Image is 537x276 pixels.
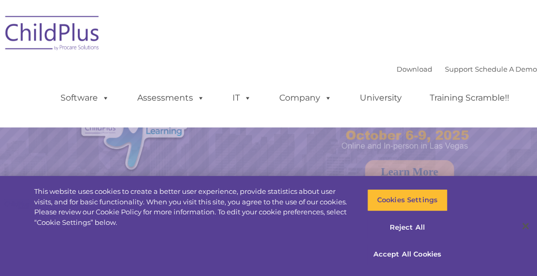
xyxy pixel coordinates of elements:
a: Download [397,65,432,73]
a: IT [222,87,262,109]
div: This website uses cookies to create a better user experience, provide statistics about user visit... [34,186,351,228]
a: University [349,87,412,109]
a: Company [269,87,342,109]
button: Close [514,214,537,238]
a: Support [445,65,473,73]
font: | [397,65,537,73]
a: Training Scramble!! [419,87,520,109]
a: Learn More [365,160,454,184]
button: Cookies Settings [367,189,448,211]
a: Assessments [127,87,215,109]
a: Software [50,87,120,109]
button: Accept All Cookies [367,243,448,265]
button: Reject All [367,216,448,239]
a: Schedule A Demo [475,65,537,73]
